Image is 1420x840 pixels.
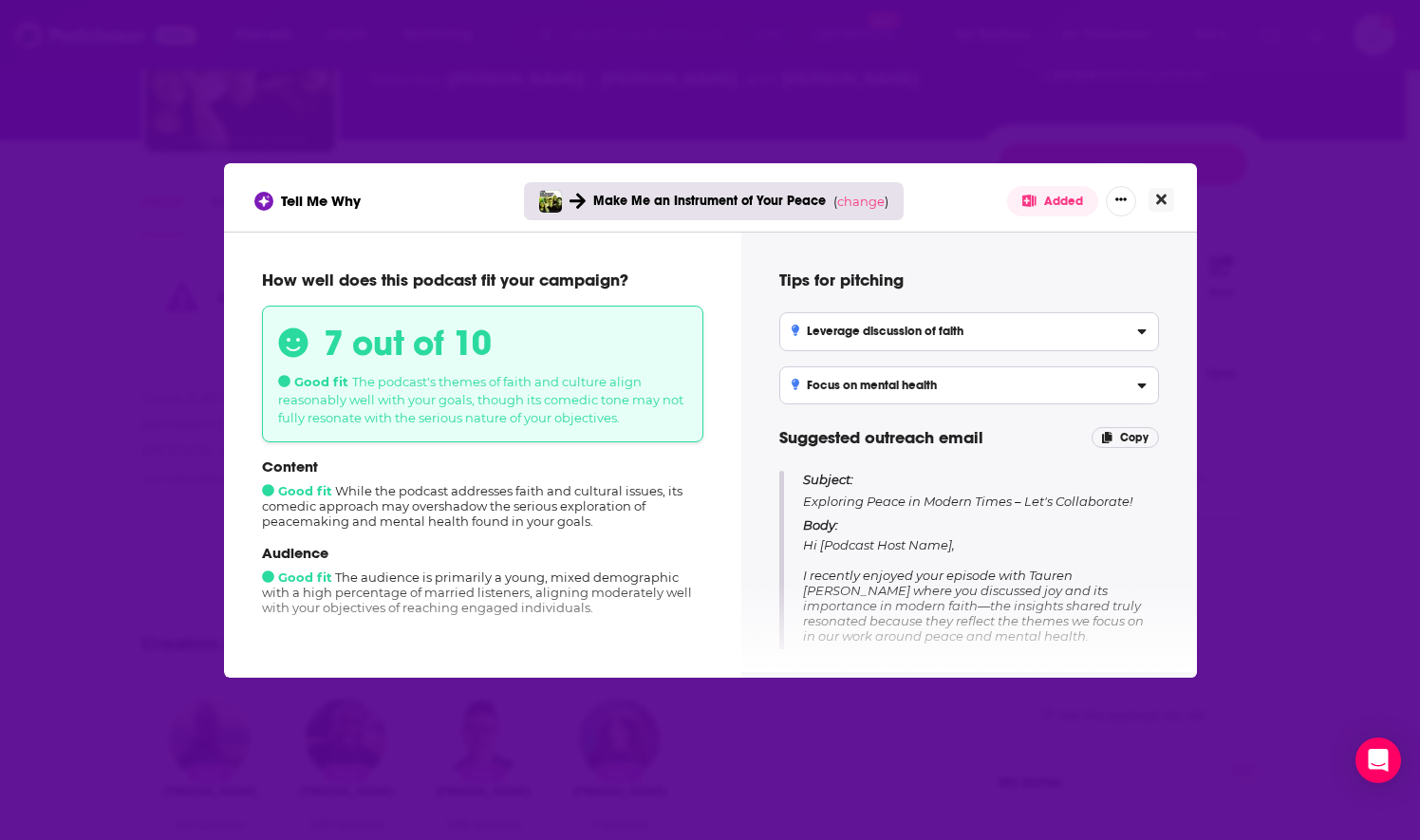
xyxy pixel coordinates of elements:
[262,544,703,562] p: Audience
[262,569,332,585] span: Good fit
[262,270,703,290] p: How well does this podcast fit your campaign?
[278,374,348,389] span: Good fit
[803,471,853,488] span: Subject:
[262,544,703,615] div: The audience is primarily a young, mixed demographic with a high percentage of married listeners,...
[1007,186,1098,216] button: Added
[779,270,1159,290] h4: Tips for pitching
[1120,431,1149,444] span: Copy
[262,645,703,666] p: Additional Info
[262,483,332,498] span: Good fit
[837,194,885,209] span: change
[539,190,562,213] img: The RELEVANT Podcast
[324,322,492,364] h3: 7 out of 10
[1355,737,1401,783] div: Open Intercom Messenger
[1106,186,1136,216] button: Show More Button
[262,457,703,529] div: While the podcast addresses faith and cultural issues, its comedic approach may overshadow the se...
[278,374,683,425] span: The podcast's themes of faith and culture align reasonably well with your goals, though its comed...
[792,379,938,392] h3: Focus on mental health
[257,195,271,208] img: tell me why sparkle
[281,192,361,210] span: Tell Me Why
[262,457,703,476] p: Content
[803,517,838,532] span: Body:
[1149,188,1174,212] button: Close
[779,427,983,448] span: Suggested outreach email
[833,194,888,209] span: ( )
[792,325,964,338] h3: Leverage discussion of faith
[593,193,826,209] span: Make Me an Instrument of Your Peace
[803,471,1158,510] p: Exploring Peace in Modern Times – Let's Collaborate!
